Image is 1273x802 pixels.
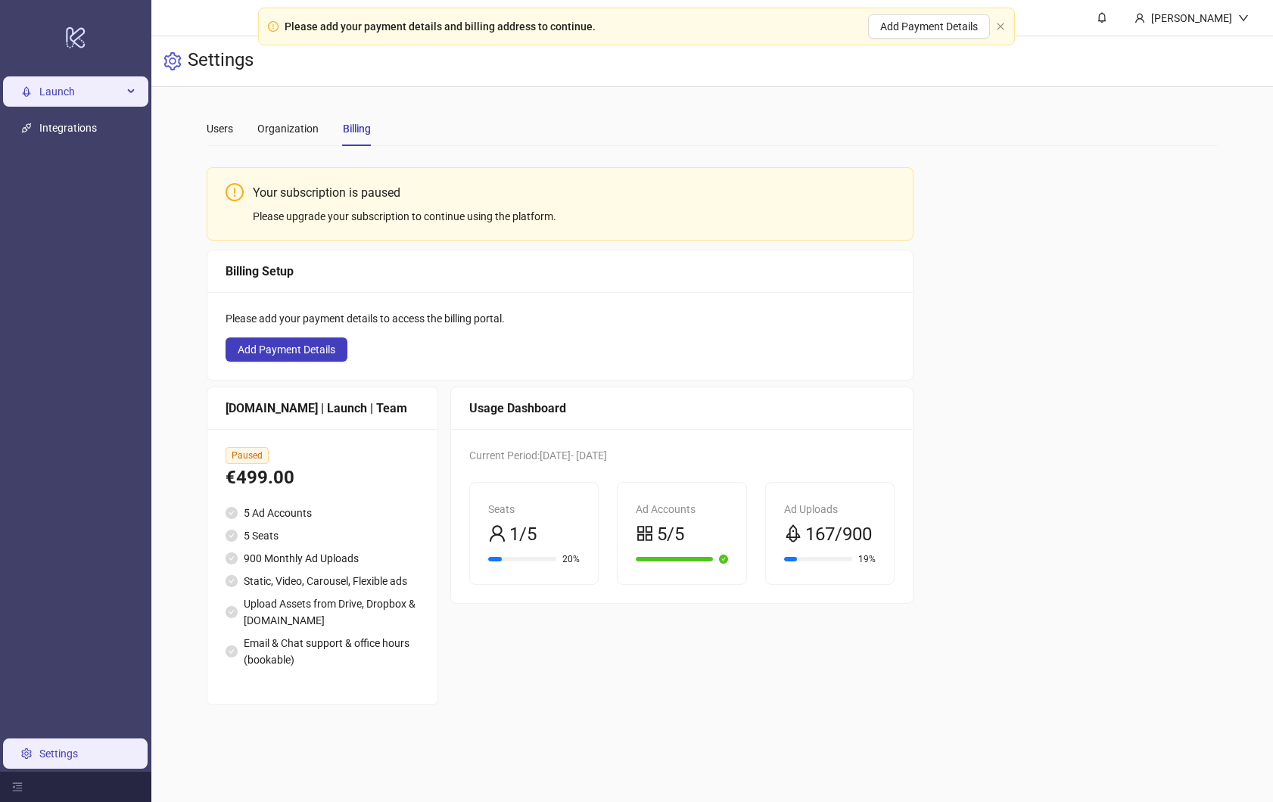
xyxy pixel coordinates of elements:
[226,447,269,464] span: Paused
[226,606,238,618] span: check-circle
[858,555,876,564] span: 19%
[784,501,876,518] div: Ad Uploads
[996,22,1005,32] button: close
[39,77,123,107] span: Launch
[636,501,727,518] div: Ad Accounts
[562,555,580,564] span: 20%
[719,555,728,564] span: check-circle
[253,183,895,202] div: Your subscription is paused
[257,120,319,137] div: Organization
[226,573,419,589] li: Static, Video, Carousel, Flexible ads
[343,120,371,137] div: Billing
[226,635,419,668] li: Email & Chat support & office hours (bookable)
[805,521,872,549] span: 167/900
[996,22,1005,31] span: close
[268,21,279,32] span: exclamation-circle
[226,183,244,201] span: exclamation-circle
[226,550,419,567] li: 900 Monthly Ad Uploads
[21,87,32,98] span: rocket
[657,521,684,549] span: 5/5
[39,748,78,760] a: Settings
[868,14,990,39] button: Add Payment Details
[469,399,895,418] div: Usage Dashboard
[1238,13,1249,23] span: down
[226,505,419,521] li: 5 Ad Accounts
[163,52,182,70] span: setting
[226,337,347,362] button: Add Payment Details
[226,310,895,327] div: Please add your payment details to access the billing portal.
[509,521,537,549] span: 1/5
[784,524,802,542] span: rocket
[1134,13,1145,23] span: user
[226,464,419,493] div: €499.00
[238,343,335,356] span: Add Payment Details
[636,524,654,542] span: appstore
[285,18,596,35] div: Please add your payment details and billing address to continue.
[488,501,580,518] div: Seats
[226,595,419,629] li: Upload Assets from Drive, Dropbox & [DOMAIN_NAME]
[226,530,238,542] span: check-circle
[188,48,254,74] h3: Settings
[226,262,895,281] div: Billing Setup
[226,507,238,519] span: check-circle
[469,449,607,462] span: Current Period: [DATE] - [DATE]
[880,20,978,33] span: Add Payment Details
[12,782,23,792] span: menu-fold
[39,123,97,135] a: Integrations
[207,120,233,137] div: Users
[253,208,895,225] div: Please upgrade your subscription to continue using the platform.
[226,645,238,657] span: check-circle
[226,399,419,418] div: [DOMAIN_NAME] | Launch | Team
[488,524,506,542] span: user
[226,575,238,587] span: check-circle
[226,527,419,544] li: 5 Seats
[1097,12,1107,23] span: bell
[1145,10,1238,26] div: [PERSON_NAME]
[226,552,238,564] span: check-circle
